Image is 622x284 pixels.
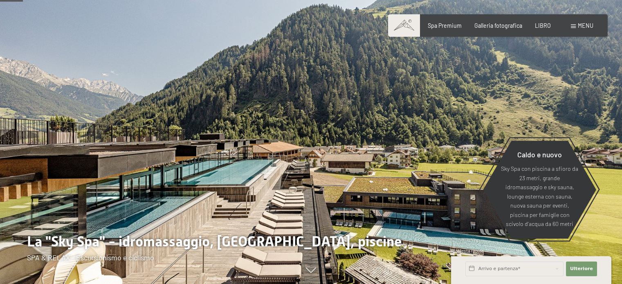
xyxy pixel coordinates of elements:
[566,262,597,276] button: Ulteriore
[501,165,578,227] font: Sky Spa con piscina a sfioro da 23 metri, grande idromassaggio e sky sauna, lounge esterna con sa...
[578,22,593,29] font: menu
[428,22,462,29] a: Spa Premium
[474,22,522,29] a: Galleria fotografica
[483,140,597,239] a: Caldo e nuovo Sky Spa con piscina a sfioro da 23 metri, grande idromassaggio e sky sauna, lounge ...
[570,266,593,271] font: Ulteriore
[451,248,484,253] font: Richiesta rapida
[517,150,562,159] font: Caldo e nuovo
[535,22,551,29] a: LIBRO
